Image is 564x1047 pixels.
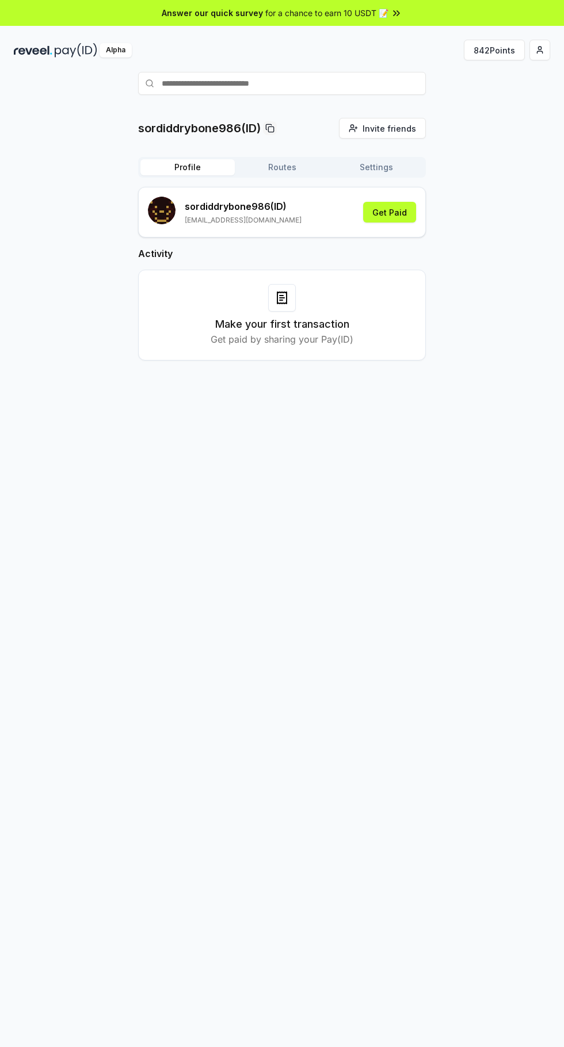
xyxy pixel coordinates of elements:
button: Profile [140,159,235,175]
span: for a chance to earn 10 USDT 📝 [265,7,388,19]
button: Settings [329,159,424,175]
button: Get Paid [363,202,416,223]
button: Routes [235,159,329,175]
img: reveel_dark [14,43,52,57]
p: Get paid by sharing your Pay(ID) [211,332,353,346]
p: sordiddrybone986 (ID) [185,200,302,213]
button: 842Points [464,40,525,60]
span: Invite friends [363,122,416,135]
span: Answer our quick survey [162,7,263,19]
p: [EMAIL_ADDRESS][DOMAIN_NAME] [185,216,302,225]
img: pay_id [55,43,97,57]
h2: Activity [138,247,426,260]
div: Alpha [100,43,132,57]
p: sordiddrybone986(ID) [138,120,261,136]
h3: Make your first transaction [215,316,349,332]
button: Invite friends [339,118,426,139]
